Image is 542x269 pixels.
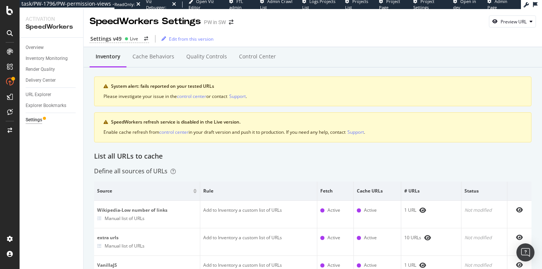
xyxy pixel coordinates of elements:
div: Not modified [464,207,504,214]
div: eye [516,234,523,240]
div: Control Center [239,53,276,60]
div: Activation [26,15,77,23]
span: Status [464,188,502,194]
span: Rule [203,188,312,194]
button: control center [159,128,189,136]
div: Live [130,35,138,42]
div: control center [159,129,189,135]
div: eye [516,207,523,213]
div: ReadOnly: [114,2,135,8]
div: Preview URL [501,18,527,25]
div: arrow-right-arrow-left [229,20,233,25]
div: Support [347,129,364,135]
div: eye [516,262,523,268]
a: Settings [26,116,78,124]
button: Support [229,93,246,100]
div: warning banner [94,76,531,106]
a: Delivery Center [26,76,78,84]
div: Active [327,234,340,241]
div: 1 URL [404,207,458,214]
div: Active [364,262,377,269]
div: SpeedWorkers [26,23,77,31]
div: URL Explorer [26,91,51,99]
div: Settings v49 [90,35,122,43]
a: Render Quality [26,66,78,73]
span: # URLs [404,188,456,194]
div: Cache behaviors [132,53,174,60]
div: Wikipedia-Low number of links [97,207,197,214]
div: Settings [26,116,42,124]
div: Overview [26,44,44,52]
div: 1 URL [404,262,458,269]
button: Edit from this version [158,33,213,45]
div: Inventory Monitoring [26,55,68,63]
div: List all URLs to cache [94,151,531,161]
div: Support [229,93,246,99]
div: 10 URLs [404,234,458,241]
div: extra urls [97,234,197,241]
div: Edit from this version [169,36,213,42]
div: Active [364,234,377,241]
div: eye [419,207,426,213]
div: Manual list of URLs [105,243,145,249]
span: Fetch [320,188,349,194]
div: eye [419,262,426,268]
div: Open Intercom Messenger [516,243,534,261]
div: PW in SW [204,18,226,26]
div: SpeedWorkers Settings [90,15,201,28]
div: Not modified [464,234,504,241]
div: Enable cache refresh from in your draft version and push it to production. If you need any help, ... [104,128,522,136]
button: Preview URL [489,15,536,28]
div: Active [327,262,340,269]
div: VanillaJS [97,262,197,269]
div: warning banner [94,112,531,142]
div: Inventory [96,53,120,60]
span: Cache URLs [357,188,396,194]
a: URL Explorer [26,91,78,99]
div: Quality Controls [186,53,227,60]
div: Render Quality [26,66,55,73]
a: Overview [26,44,78,52]
td: Add to Inventory a custom list of URLs [200,228,318,256]
div: Define all sources of URLs [94,167,176,176]
div: Delivery Center [26,76,56,84]
a: Inventory Monitoring [26,55,78,63]
div: Manual list of URLs [105,215,145,222]
td: Add to Inventory a custom list of URLs [200,201,318,228]
button: control center [177,93,206,100]
div: Explorer Bookmarks [26,102,66,110]
a: Explorer Bookmarks [26,102,78,110]
div: control center [177,93,206,99]
button: Support [347,128,364,136]
div: Active [327,207,340,214]
span: Source [97,188,191,194]
div: eye [424,235,431,241]
div: Please investigate your issue in the or contact . [104,93,522,100]
div: SpeedWorkers refresh service is disabled in the Live version. [111,119,522,125]
div: Active [364,207,377,214]
div: System alert: fails reported on your tested URLs [111,83,522,90]
div: arrow-right-arrow-left [144,37,148,41]
div: Not modified [464,262,504,269]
